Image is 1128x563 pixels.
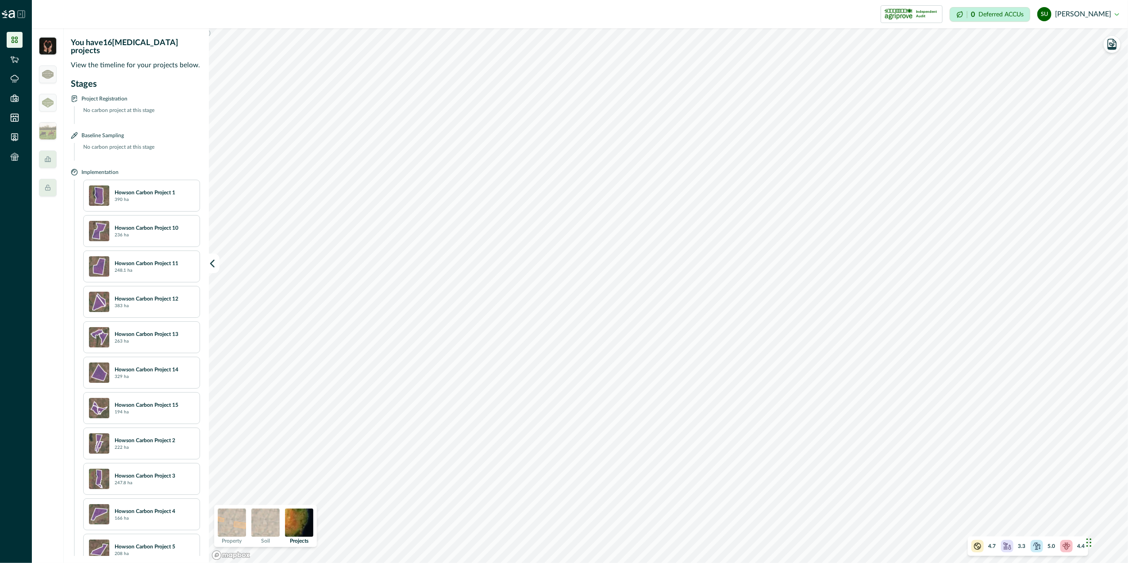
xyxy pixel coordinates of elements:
[115,401,178,409] p: Howson Carbon Project 15
[89,433,109,454] img: jasfNQAAAAZJREFUAwCEbsliL5TAWwAAAABJRU5ErkJggg==
[1037,4,1119,25] button: stuart upton[PERSON_NAME]
[71,39,204,55] p: You have 16 [MEDICAL_DATA] projects
[1086,529,1092,556] div: Drag
[285,509,313,537] img: projects preview
[2,10,15,18] img: Logo
[115,543,175,551] p: Howson Carbon Project 5
[115,267,132,274] p: 248.1 ha
[1084,521,1128,563] iframe: Chat Widget
[42,98,54,107] img: greenham_never_ever-a684a177.png
[1077,542,1085,550] p: 4.4
[39,37,57,55] img: insight_carbon-b2bd3813.png
[290,538,308,544] p: Projects
[115,409,129,416] p: 194 ha
[209,28,1128,563] canvas: Map
[115,259,178,267] p: Howson Carbon Project 11
[115,515,129,522] p: 166 ha
[89,398,109,418] img: 9BxeRhAAAABklEQVQDAIfXJRJVYGf2AAAAAElFTkSuQmCC
[71,77,200,91] p: Stages
[978,11,1024,18] p: Deferred ACCUs
[115,197,129,203] p: 390 ha
[81,94,127,103] p: Project Registration
[42,70,54,79] img: greenham_logo-5a2340bd.png
[115,374,129,380] p: 329 ha
[78,106,200,124] p: No carbon project at this stage
[89,256,109,277] img: KNx4wRgAAAABJRU5ErkJggg==
[115,436,175,444] p: Howson Carbon Project 2
[89,327,109,347] img: wDhhBUAAAAGSURBVAMAbqGN5etsLPgAAAAASUVORK5CYII=
[115,507,175,515] p: Howson Carbon Project 4
[89,292,109,312] img: 87iR1QAAAAZJREFUAwBTy+8IJR3VkgAAAABJRU5ErkJggg==
[885,7,912,21] img: certification logo
[89,540,109,560] img: bble6wAAAAZJREFUAwAQ2eM23soH+AAAAABJRU5ErkJggg==
[115,551,129,557] p: 208 ha
[218,509,246,537] img: property preview
[916,10,939,19] p: Independent Audit
[115,303,129,309] p: 383 ha
[115,338,129,345] p: 263 ha
[1018,542,1025,550] p: 3.3
[115,232,129,239] p: 236 ha
[971,11,975,18] p: 0
[71,60,204,70] p: View the timeline for your projects below.
[89,504,109,524] img: +t6HUEAAAAGSURBVAMAHwb3qtdrbZkAAAAASUVORK5CYII=
[988,542,996,550] p: 4.7
[115,472,175,480] p: Howson Carbon Project 3
[115,330,178,338] p: Howson Carbon Project 13
[115,444,129,451] p: 222 ha
[89,362,109,383] img: zeRLhUAAAAGSURBVAMAW77zUt9asnEAAAAASUVORK5CYII=
[222,538,242,544] p: Property
[1047,542,1055,550] p: 5.0
[115,480,132,486] p: 247.8 ha
[81,168,119,176] p: Implementation
[881,5,943,23] button: certification logoIndependent Audit
[261,538,270,544] p: Soil
[115,366,178,374] p: Howson Carbon Project 14
[115,224,178,232] p: Howson Carbon Project 10
[89,469,109,489] img: 8SpY2UAAAABklEQVQDAGG2ZUsNr35QAAAAAElFTkSuQmCC
[81,131,124,139] p: Baseline Sampling
[39,122,57,140] img: insight_readygraze-175b0a17.jpg
[212,550,250,560] a: Mapbox logo
[78,143,200,161] p: No carbon project at this stage
[89,221,109,241] img: 9s8bzZAAAABklEQVQDAE4wzphCb0BGAAAAAElFTkSuQmCC
[251,509,280,537] img: soil preview
[115,189,175,197] p: Howson Carbon Project 1
[115,295,178,303] p: Howson Carbon Project 12
[89,185,109,206] img: 9DiJ3+AAAABklEQVQDAAgJ+7feSmZXAAAAAElFTkSuQmCC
